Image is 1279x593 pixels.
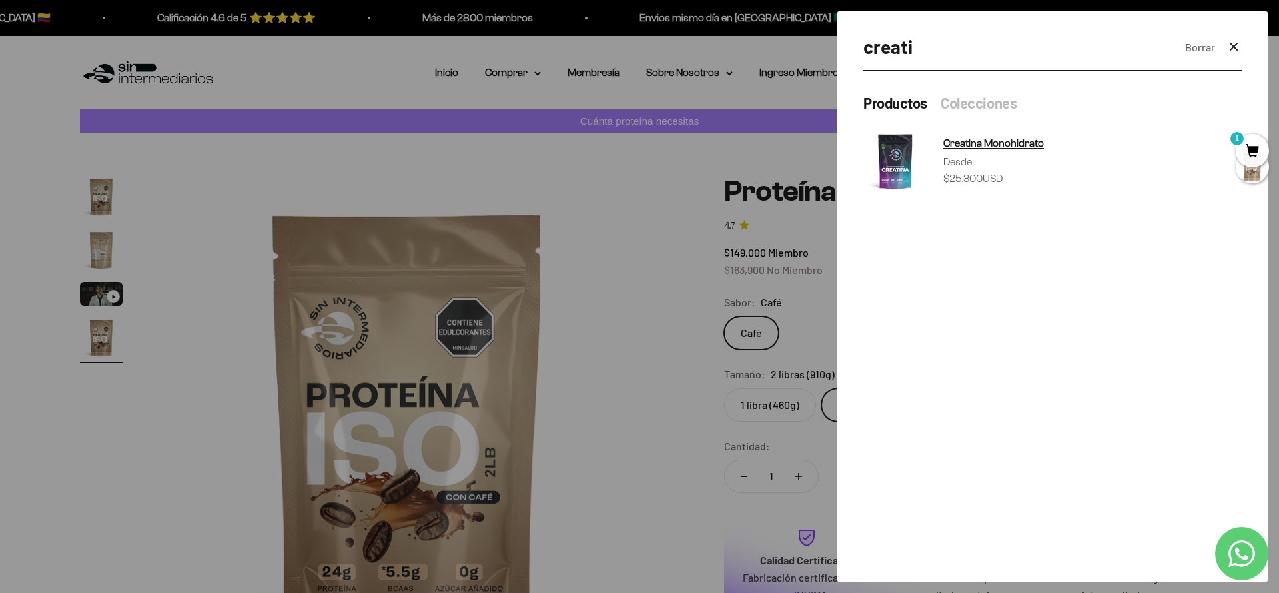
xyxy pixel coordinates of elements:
[943,137,1044,149] span: Creatina Monohidrato
[863,93,927,113] button: Productos
[863,32,1174,62] input: Buscar
[943,153,1003,187] sale-price: Desde
[1229,131,1245,147] mark: 1
[943,170,1003,187] span: $25,300USD
[1236,145,1269,159] a: 1
[1185,39,1215,56] button: Borrar
[863,129,1242,193] a: Creatina Monohidrato Desde$25,300USD
[863,129,927,193] img: Creatina Monohidrato
[941,93,1017,113] button: Colecciones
